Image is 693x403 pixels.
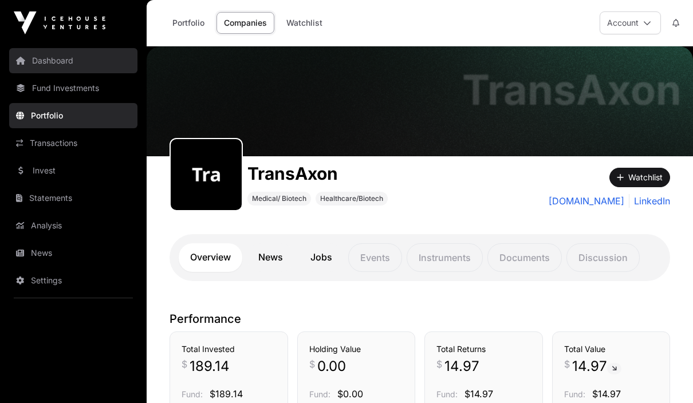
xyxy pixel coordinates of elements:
img: transaxon309.png [175,144,237,206]
a: Settings [9,268,137,293]
span: Medical/ Biotech [252,194,306,203]
button: Watchlist [609,168,670,187]
span: Fund: [309,389,330,399]
button: Account [600,11,661,34]
a: [DOMAIN_NAME] [549,194,624,208]
img: TransAxon [147,46,693,156]
span: $14.97 [464,388,493,400]
a: Portfolio [165,12,212,34]
span: 14.97 [572,357,621,376]
span: $ [309,357,315,371]
h1: TransAxon [462,69,682,110]
a: Portfolio [9,103,137,128]
p: Documents [487,243,562,272]
span: $14.97 [592,388,621,400]
h3: Total Invested [182,343,276,355]
span: 0.00 [317,357,346,376]
a: Dashboard [9,48,137,73]
span: Fund: [436,389,458,399]
p: Performance [170,311,670,327]
a: LinkedIn [629,194,670,208]
span: $189.14 [210,388,243,400]
img: Icehouse Ventures Logo [14,11,105,34]
p: Discussion [566,243,640,272]
a: News [9,240,137,266]
nav: Tabs [179,243,661,272]
h3: Total Value [564,343,659,355]
span: $0.00 [337,388,363,400]
a: Jobs [299,243,344,272]
h3: Total Returns [436,343,531,355]
iframe: Chat Widget [636,348,693,403]
h3: Holding Value [309,343,404,355]
span: 189.14 [190,357,230,376]
span: $ [436,357,442,371]
a: Fund Investments [9,76,137,101]
p: Events [348,243,402,272]
a: News [247,243,294,272]
h1: TransAxon [247,163,388,184]
a: Statements [9,185,137,211]
span: Fund: [182,389,203,399]
a: Analysis [9,213,137,238]
a: Companies [216,12,274,34]
span: Healthcare/Biotech [320,194,383,203]
a: Invest [9,158,137,183]
span: 14.97 [444,357,479,376]
a: Overview [179,243,242,272]
p: Instruments [407,243,483,272]
span: $ [182,357,187,371]
span: Fund: [564,389,585,399]
span: $ [564,357,570,371]
a: Watchlist [279,12,330,34]
a: Transactions [9,131,137,156]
